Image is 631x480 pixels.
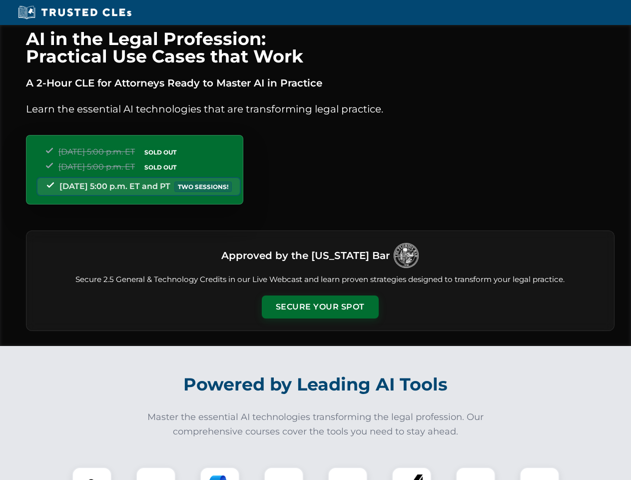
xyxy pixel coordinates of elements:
p: Secure 2.5 General & Technology Credits in our Live Webcast and learn proven strategies designed ... [38,274,602,285]
span: SOLD OUT [141,162,180,172]
p: Learn the essential AI technologies that are transforming legal practice. [26,101,615,117]
span: [DATE] 5:00 p.m. ET [58,147,135,156]
h1: AI in the Legal Profession: Practical Use Cases that Work [26,30,615,65]
h2: Powered by Leading AI Tools [39,367,593,402]
p: A 2-Hour CLE for Attorneys Ready to Master AI in Practice [26,75,615,91]
span: SOLD OUT [141,147,180,157]
img: Trusted CLEs [15,5,134,20]
p: Master the essential AI technologies transforming the legal profession. Our comprehensive courses... [141,410,491,439]
span: [DATE] 5:00 p.m. ET [58,162,135,171]
h3: Approved by the [US_STATE] Bar [221,246,390,264]
button: Secure Your Spot [262,295,379,318]
img: Logo [394,243,419,268]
